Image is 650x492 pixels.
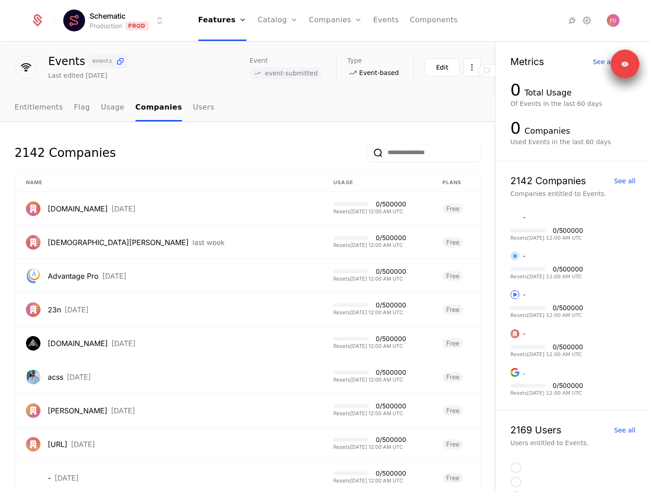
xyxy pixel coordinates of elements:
[26,403,40,418] img: adnan
[322,173,432,192] th: Usage
[553,266,583,272] div: 0 / 500000
[510,274,583,279] div: Resets [DATE] 12:00 AM UTC
[510,368,519,377] img: .
[359,68,399,77] span: Event-based
[55,474,79,482] div: [DATE]
[90,21,122,30] div: Production
[523,213,525,222] div: -
[26,437,40,452] img: Advanteq.ai
[48,472,51,483] div: -
[523,329,525,338] div: -
[510,251,519,261] img: -
[607,14,620,27] img: Fynn Glover
[48,338,108,349] div: [DOMAIN_NAME]
[510,391,583,396] div: Resets [DATE] 12:00 AM UTC
[136,95,182,121] a: Companies
[553,382,583,389] div: 0 / 500000
[443,237,463,247] span: Free
[553,305,583,311] div: 0 / 500000
[48,237,189,248] div: [DEMOGRAPHIC_DATA][PERSON_NAME]
[48,71,107,80] div: Last edited [DATE]
[510,176,586,186] div: 2142 Companies
[348,57,362,64] span: Type
[15,173,322,192] th: Name
[26,336,40,351] img: a618labs.com
[48,372,63,382] div: acss
[510,99,635,108] div: Of Events in the last 60 days
[553,344,583,350] div: 0 / 500000
[111,340,136,347] div: [DATE]
[524,125,570,137] div: Companies
[510,438,635,447] div: Users entitled to Events.
[102,272,126,280] div: [DATE]
[510,352,583,357] div: Resets [DATE] 12:00 AM UTC
[333,209,406,214] div: Resets [DATE] 12:00 AM UTC
[376,336,406,342] div: 0 / 500000
[67,373,91,381] div: [DATE]
[101,95,125,121] a: Usage
[90,10,126,21] span: Schematic
[26,370,40,384] img: acss
[376,201,406,207] div: 0 / 500000
[333,344,406,349] div: Resets [DATE] 12:00 AM UTC
[581,15,592,26] a: Settings
[443,473,463,483] span: Free
[443,372,463,382] span: Free
[48,203,108,214] div: [DOMAIN_NAME]
[607,14,620,27] button: Open user button
[510,137,635,146] div: Used Events in the last 60 days
[333,377,406,382] div: Resets [DATE] 12:00 AM UTC
[376,302,406,308] div: 0 / 500000
[111,407,135,414] div: [DATE]
[523,368,525,377] div: .
[510,57,544,66] div: Metrics
[15,95,214,121] ul: Choose Sub Page
[443,204,463,214] span: Free
[614,427,635,433] div: See all
[333,478,406,483] div: Resets [DATE] 12:00 AM UTC
[15,95,63,121] a: Entitlements
[510,119,521,137] div: 0
[567,15,578,26] a: Integrations
[510,290,519,299] img: -
[523,290,525,299] div: -
[92,59,112,64] span: events
[510,236,583,241] div: Resets [DATE] 12:00 AM UTC
[524,86,572,99] div: Total Usage
[443,271,463,281] span: Free
[593,59,635,65] div: See all usage
[111,205,136,212] div: [DATE]
[74,95,90,121] a: Flag
[376,369,406,376] div: 0 / 500000
[71,441,95,448] div: [DATE]
[510,329,519,338] img: -
[26,269,40,283] img: Advantage Pro
[443,406,463,416] span: Free
[510,313,583,318] div: Resets [DATE] 12:00 AM UTC
[192,239,225,246] div: last week
[425,58,460,76] button: Edit
[193,95,214,121] a: Users
[443,338,463,348] span: Free
[464,58,481,76] button: Select action
[333,445,406,450] div: Resets [DATE] 12:00 AM UTC
[63,10,85,31] img: Schematic
[443,439,463,449] span: Free
[510,189,635,198] div: Companies entitled to Events.
[333,243,406,248] div: Resets [DATE] 12:00 AM UTC
[443,305,463,315] span: Free
[26,201,40,216] img: abubeker.com
[333,310,406,315] div: Resets [DATE] 12:00 AM UTC
[553,227,583,234] div: 0 / 500000
[65,306,89,313] div: [DATE]
[436,63,448,72] div: Edit
[250,57,268,64] span: Event
[66,10,165,30] button: Select environment
[510,425,561,435] div: 2169 Users
[26,235,40,250] img: Adham Ahmed
[15,95,481,121] nav: Main
[48,439,67,450] div: [URL]
[126,21,149,30] span: Prod
[48,405,107,416] div: [PERSON_NAME]
[333,276,406,281] div: Resets [DATE] 12:00 AM UTC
